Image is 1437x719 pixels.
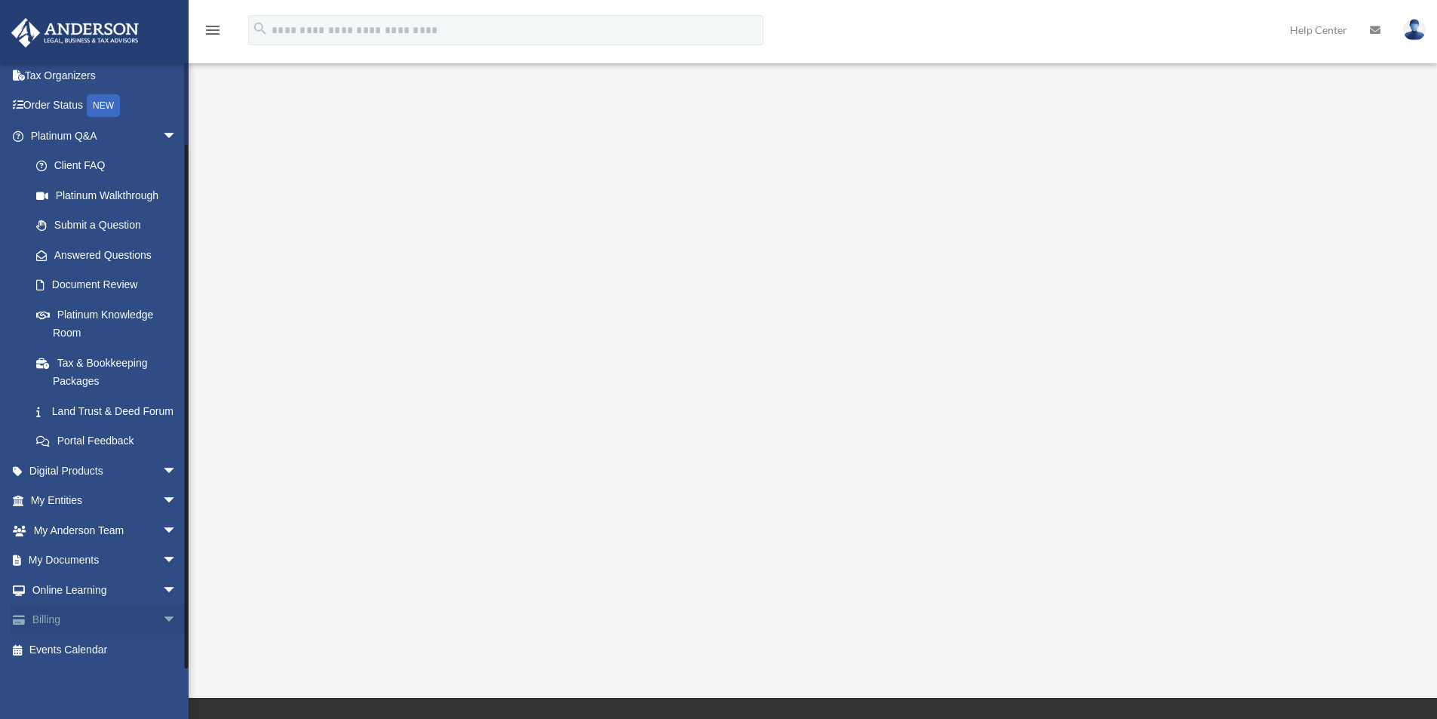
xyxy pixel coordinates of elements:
a: Digital Productsarrow_drop_down [11,456,200,486]
a: Platinum Walkthrough [21,180,192,210]
img: User Pic [1403,19,1426,41]
a: Answered Questions [21,240,200,270]
a: My Anderson Teamarrow_drop_down [11,515,200,545]
span: arrow_drop_down [162,456,192,487]
div: NEW [87,94,120,117]
span: arrow_drop_down [162,575,192,606]
a: Tax & Bookkeeping Packages [21,348,200,396]
span: arrow_drop_down [162,121,192,152]
a: Tax Organizers [11,60,200,91]
img: Anderson Advisors Platinum Portal [7,18,143,48]
a: Platinum Q&Aarrow_drop_down [11,121,200,151]
a: My Entitiesarrow_drop_down [11,486,200,516]
a: Document Review [21,270,200,300]
a: Land Trust & Deed Forum [21,396,200,426]
span: arrow_drop_down [162,605,192,636]
span: arrow_drop_down [162,545,192,576]
a: Portal Feedback [21,426,200,456]
span: arrow_drop_down [162,515,192,546]
a: Billingarrow_drop_down [11,605,200,635]
a: menu [204,26,222,39]
a: My Documentsarrow_drop_down [11,545,200,576]
span: arrow_drop_down [162,486,192,517]
a: Order StatusNEW [11,91,200,121]
a: Platinum Knowledge Room [21,300,200,348]
a: Client FAQ [21,151,200,181]
a: Online Learningarrow_drop_down [11,575,200,605]
a: Events Calendar [11,635,200,665]
i: menu [204,21,222,39]
a: Submit a Question [21,210,200,241]
iframe: <span data-mce-type="bookmark" style="display: inline-block; width: 0px; overflow: hidden; line-h... [404,102,1218,555]
i: search [252,20,269,37]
